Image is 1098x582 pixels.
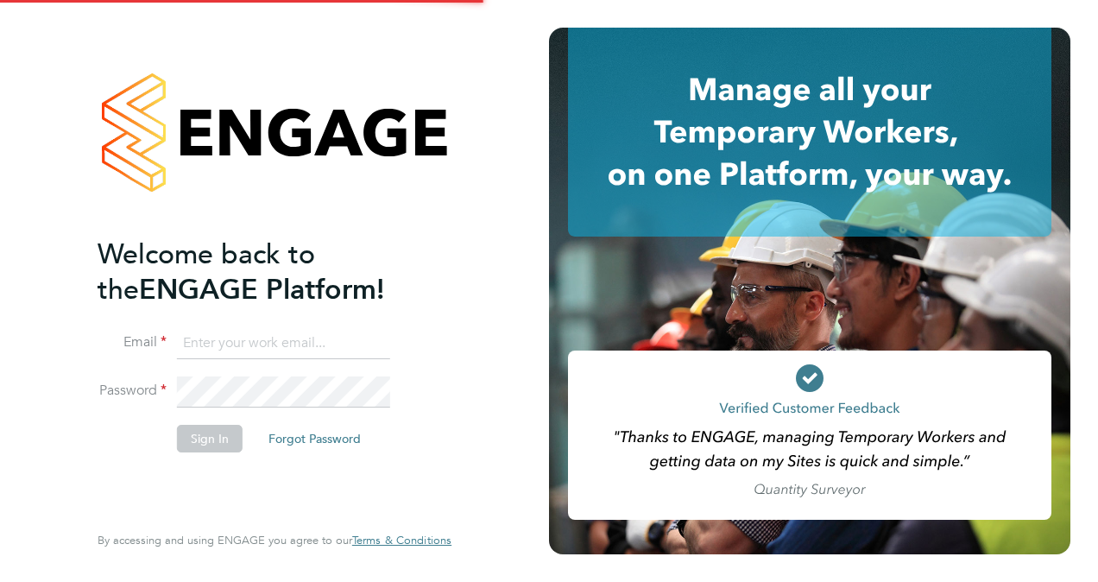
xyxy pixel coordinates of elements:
input: Enter your work email... [177,328,390,359]
button: Forgot Password [255,425,375,452]
button: Sign In [177,425,243,452]
h2: ENGAGE Platform! [98,237,434,307]
label: Password [98,382,167,400]
span: Terms & Conditions [352,533,451,547]
span: By accessing and using ENGAGE you agree to our [98,533,451,547]
a: Terms & Conditions [352,534,451,547]
span: Welcome back to the [98,237,315,307]
label: Email [98,333,167,351]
